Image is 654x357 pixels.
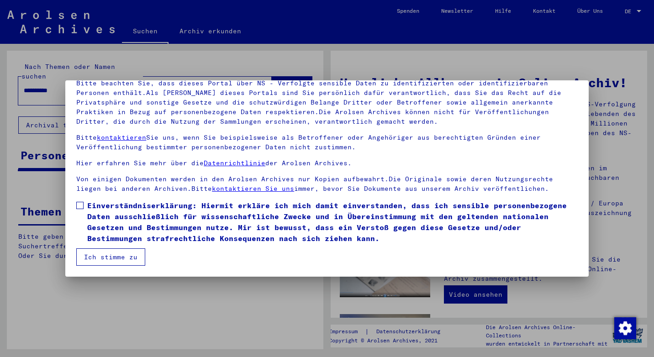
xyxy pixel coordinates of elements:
p: Bitte beachten Sie, dass dieses Portal über NS - Verfolgte sensible Daten zu identifizierten oder... [76,79,578,126]
a: kontaktieren [97,133,146,142]
p: Hier erfahren Sie mehr über die der Arolsen Archives. [76,158,578,168]
button: Ich stimme zu [76,248,145,266]
img: Zustimmung ändern [614,317,636,339]
a: Datenrichtlinie [204,159,265,167]
span: Einverständniserklärung: Hiermit erkläre ich mich damit einverstanden, dass ich sensible personen... [87,200,578,244]
p: Bitte Sie uns, wenn Sie beispielsweise als Betroffener oder Angehöriger aus berechtigten Gründen ... [76,133,578,152]
p: Von einigen Dokumenten werden in den Arolsen Archives nur Kopien aufbewahrt.Die Originale sowie d... [76,174,578,194]
a: kontaktieren Sie uns [212,184,294,193]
